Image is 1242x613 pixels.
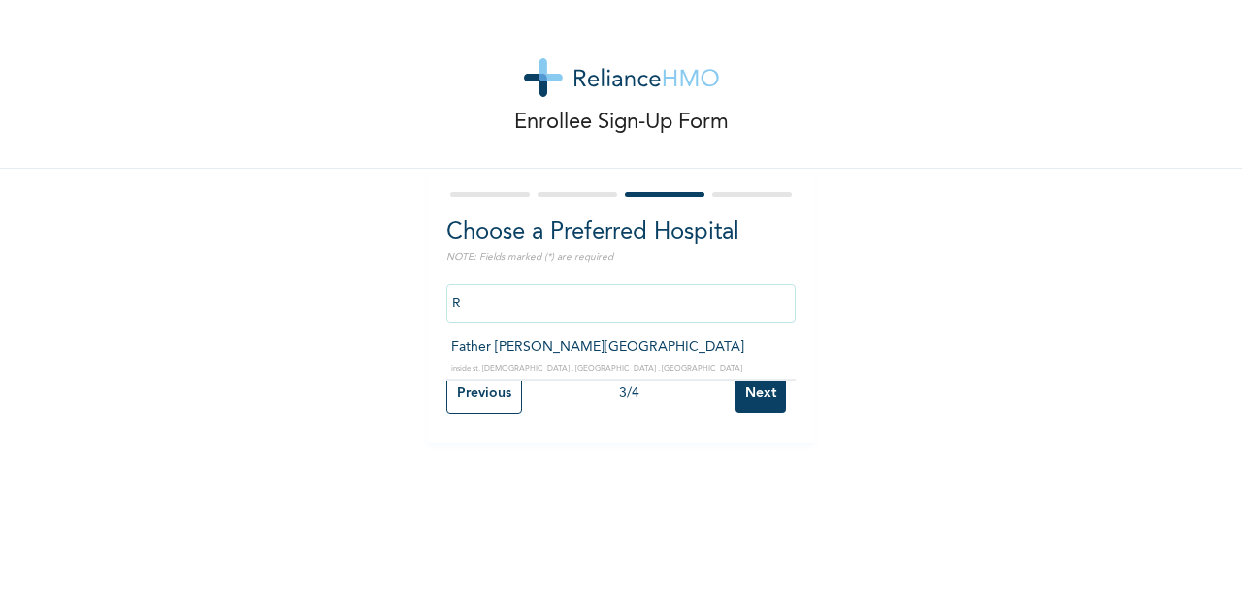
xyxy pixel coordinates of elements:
input: Search by name, address or governorate [446,284,796,323]
p: inside st. [DEMOGRAPHIC_DATA] , [GEOGRAPHIC_DATA] , [GEOGRAPHIC_DATA] [451,363,791,374]
input: Next [735,373,786,413]
div: 3 / 4 [522,383,735,403]
p: Enrollee Sign-Up Form [514,107,729,139]
input: Previous [446,372,522,414]
p: NOTE: Fields marked (*) are required [446,250,796,265]
h2: Choose a Preferred Hospital [446,215,796,250]
p: Father [PERSON_NAME][GEOGRAPHIC_DATA] [451,338,791,358]
img: logo [524,58,719,97]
